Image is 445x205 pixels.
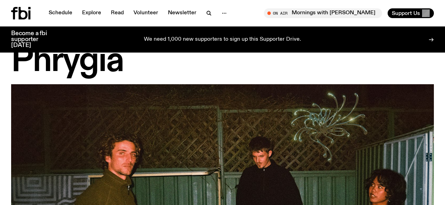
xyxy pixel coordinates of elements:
a: Newsletter [164,8,201,18]
p: We need 1,000 new supporters to sign up this Supporter Drive. [144,37,301,43]
h3: Become a fbi supporter [DATE] [11,31,56,48]
a: Read [107,8,128,18]
h1: Phrygia [11,46,434,77]
span: Support Us [392,10,420,16]
button: Support Us [388,8,434,18]
a: Explore [78,8,105,18]
a: Schedule [44,8,76,18]
button: On AirMornings with [PERSON_NAME] // Interview with Momma [264,8,382,18]
a: Volunteer [129,8,162,18]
